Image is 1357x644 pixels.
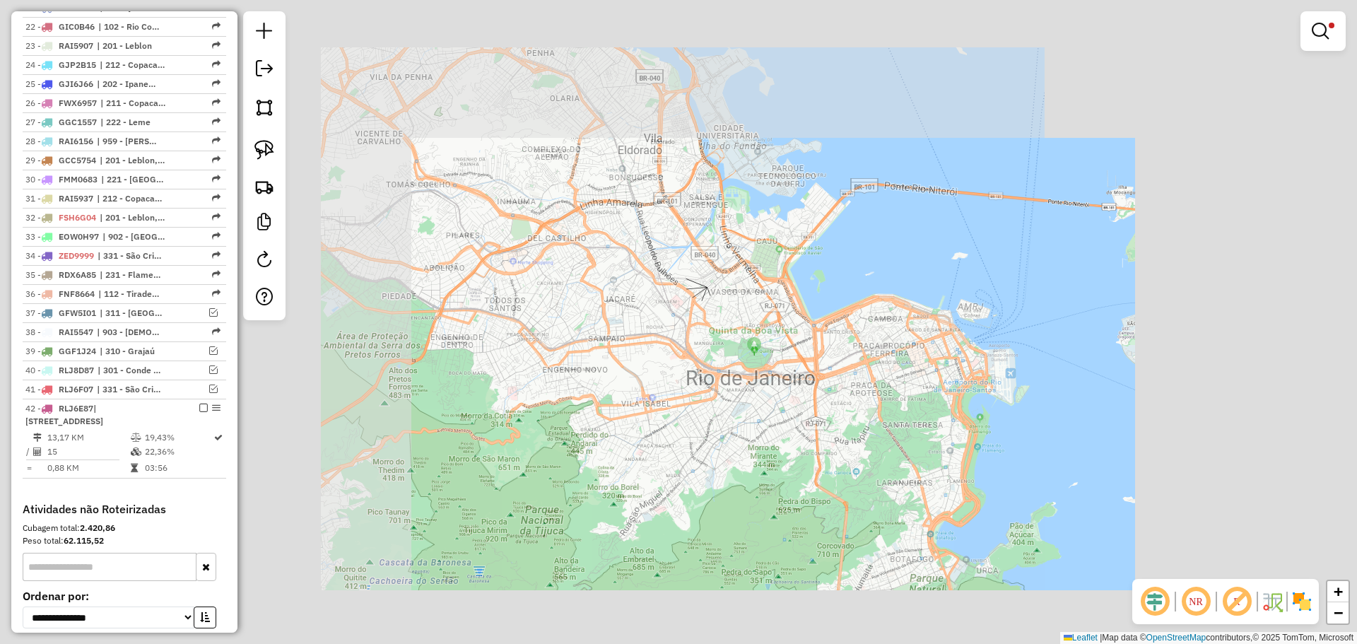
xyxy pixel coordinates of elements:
[59,327,93,337] span: RAI5547
[59,136,93,146] span: RAI6156
[131,464,138,472] i: Tempo total em rota
[59,174,98,185] span: FMM0683
[1327,602,1349,623] a: Zoom out
[59,2,96,13] span: GCA7J05
[1060,632,1357,644] div: Map data © contributors,© 2025 TomTom, Microsoft
[25,461,33,475] td: =
[212,98,221,107] em: Rota exportada
[59,40,93,51] span: RAI5907
[47,461,130,475] td: 0,88 KM
[25,445,33,459] td: /
[209,385,218,393] em: Visualizar rota
[100,59,165,71] span: 212 - Copacabana II, 221 - Copacabana I, 222 - Leme
[25,327,93,337] span: 38 -
[97,135,162,148] span: 959 - JD Botanico
[212,232,221,240] em: Rota exportada
[212,41,221,49] em: Rota exportada
[25,193,93,204] span: 31 -
[250,17,278,49] a: Nova sessão e pesquisa
[25,40,93,51] span: 23 -
[250,245,278,277] a: Reroteirizar Sessão
[1334,582,1343,600] span: +
[209,308,218,317] em: Visualizar rota
[1100,633,1102,643] span: |
[214,433,223,442] i: Rota otimizada
[250,54,278,86] a: Exportar sessão
[1261,590,1283,613] img: Fluxo de ruas
[131,433,141,442] i: % de utilização do peso
[59,384,93,394] span: RLJ6F07
[59,346,96,356] span: GGF1J24
[64,535,104,546] strong: 62.115,52
[59,78,93,89] span: GJI6J66
[25,212,96,223] span: 32 -
[131,447,141,456] i: % de utilização da cubagem
[250,208,278,240] a: Criar modelo
[1146,633,1206,643] a: OpenStreetMap
[25,365,94,375] span: 40 -
[1291,590,1313,613] img: Exibir/Ocultar setores
[59,250,94,261] span: ZED9999
[23,534,226,547] div: Peso total:
[100,307,165,320] span: 311 - Vila Isabel, 911 - Mangueira
[1064,633,1098,643] a: Leaflet
[25,21,95,32] span: 22 -
[47,431,130,445] td: 13,17 KM
[59,231,99,242] span: EOW0H97
[25,308,96,318] span: 37 -
[47,445,130,459] td: 15
[100,97,165,110] span: 211 - Copacabana III
[59,117,97,127] span: GGC1557
[98,250,163,262] span: 331 - São Cristóvão I
[254,140,274,160] img: Selecionar atividades - laço
[59,212,96,223] span: FSH6G04
[25,250,94,261] span: 34 -
[212,117,221,126] em: Rota exportada
[212,327,221,336] em: Rota exportada
[59,155,96,165] span: GCC5754
[212,270,221,279] em: Rota exportada
[212,60,221,69] em: Rota exportada
[59,269,96,280] span: RDX6A85
[97,192,162,205] span: 212 - Copacabana II, 221 - Copacabana I
[25,231,99,242] span: 33 -
[25,136,93,146] span: 28 -
[254,177,274,197] img: Criar rota
[25,2,96,13] span: 21 -
[25,346,96,356] span: 39 -
[212,404,221,412] em: Opções
[59,193,93,204] span: RAI5937
[59,21,95,32] span: GIC0B46
[144,461,213,475] td: 03:56
[23,522,226,534] div: Cubagem total:
[1327,581,1349,602] a: Zoom in
[59,59,96,70] span: GJP2B15
[59,308,96,318] span: GFW5I01
[97,78,162,90] span: 202 - Ipanema, 210 - Apoardor, 211 - Copacabana III, 214 - Orla copa
[254,98,274,117] img: Selecionar atividades - polígono
[100,116,165,129] span: 222 - Leme
[25,269,96,280] span: 35 -
[97,383,162,396] span: 331 - São Cristóvão I, 912 - São Cristóvão II
[25,403,103,426] span: 42 -
[212,213,221,221] em: Rota exportada
[97,40,162,52] span: 201 - Leblon
[25,59,96,70] span: 24 -
[25,155,96,165] span: 29 -
[25,98,97,108] span: 26 -
[1334,604,1343,621] span: −
[199,404,208,412] em: Finalizar rota
[25,288,95,299] span: 36 -
[212,22,221,30] em: Rota exportada
[25,174,98,185] span: 30 -
[59,403,93,414] span: RLJ6E87
[1179,585,1213,619] span: Ocultar NR
[97,326,162,339] span: 903 - Santo Cristo
[33,447,42,456] i: Total de Atividades
[100,154,165,167] span: 201 - Leblon, 958 - Gavea, 959 - JD Botanico
[212,175,221,183] em: Rota exportada
[212,156,221,164] em: Rota exportada
[209,346,218,355] em: Visualizar rota
[249,171,280,202] a: Criar rota
[80,522,115,533] strong: 2.420,86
